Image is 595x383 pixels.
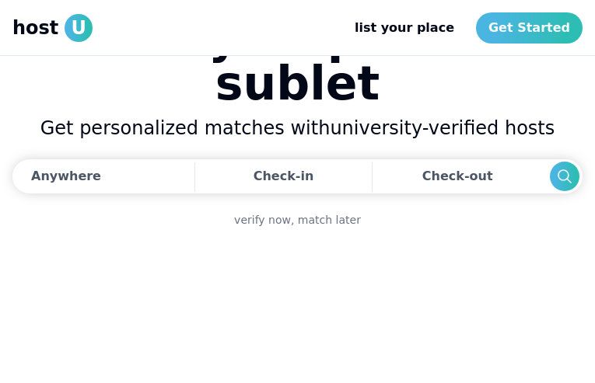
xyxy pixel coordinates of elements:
[12,159,190,193] button: Anywhere
[342,12,583,44] nav: Main
[342,12,467,44] a: list your place
[476,12,583,44] a: Get Started
[12,16,58,40] span: host
[422,161,499,192] div: Check-out
[65,14,93,42] span: U
[254,161,314,192] div: Check-in
[234,212,361,228] a: verify now, match later
[31,167,101,186] div: Anywhere
[550,162,579,191] button: Search
[12,13,583,106] h1: Find your perfect sublet
[12,159,583,193] div: Dates trigger
[12,116,583,141] h2: Get personalized matches with university-verified hosts
[12,14,93,42] a: hostU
